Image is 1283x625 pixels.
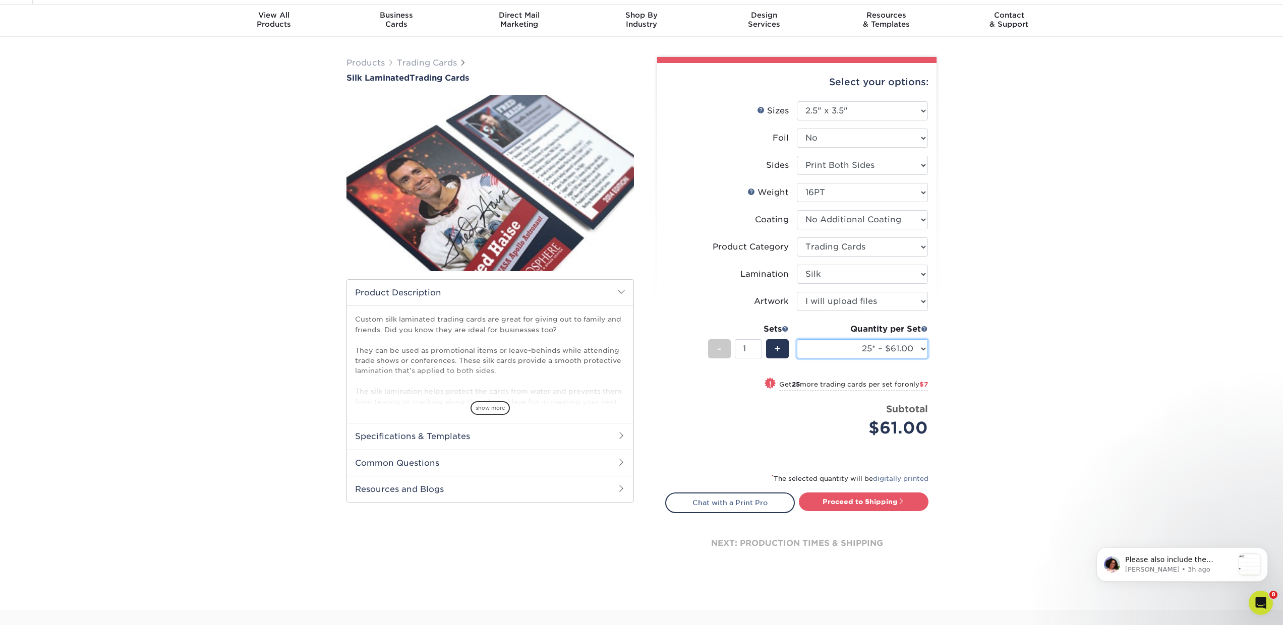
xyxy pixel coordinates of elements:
a: Trading Cards [397,58,457,68]
div: Weight [747,186,789,199]
a: Chat with a Print Pro [665,492,795,513]
a: View AllProducts [213,5,335,37]
iframe: Intercom live chat [1249,591,1273,615]
div: Select your options: [665,63,928,101]
a: Products [346,58,385,68]
span: Resources [825,11,948,20]
div: Product Category [713,241,789,253]
small: The selected quantity will be [772,475,928,482]
div: $61.00 [804,416,928,440]
span: only [905,381,928,388]
div: Coating [755,214,789,226]
a: Shop ByIndustry [580,5,703,37]
div: & Support [948,11,1070,29]
div: Sizes [757,105,789,117]
span: + [774,341,781,356]
div: Marketing [458,11,580,29]
strong: Subtotal [886,403,928,414]
div: next: production times & shipping [665,513,928,574]
div: Artwork [754,295,789,307]
a: Contact& Support [948,5,1070,37]
h2: Product Description [347,280,633,305]
small: Get more trading cards per set for [779,381,928,391]
span: Business [335,11,458,20]
a: BusinessCards [335,5,458,37]
a: Direct MailMarketing [458,5,580,37]
h1: Trading Cards [346,73,634,83]
a: Proceed to Shipping [799,492,928,511]
span: Shop By [580,11,703,20]
span: - [717,341,722,356]
div: Products [213,11,335,29]
div: Foil [773,132,789,144]
div: Industry [580,11,703,29]
h2: Specifications & Templates [347,423,633,449]
h2: Resources and Blogs [347,476,633,502]
span: Design [703,11,825,20]
span: ! [769,379,772,389]
img: Silk Laminated 01 [346,84,634,282]
a: Silk LaminatedTrading Cards [346,73,634,83]
iframe: Intercom notifications message [1081,527,1283,598]
span: Direct Mail [458,11,580,20]
div: Lamination [740,268,789,280]
div: Services [703,11,825,29]
div: Cards [335,11,458,29]
span: show more [471,401,510,415]
a: Resources& Templates [825,5,948,37]
div: Quantity per Set [797,323,928,335]
a: digitally printed [873,475,928,482]
div: Sides [766,159,789,171]
div: Sets [708,323,789,335]
p: Custom silk laminated trading cards are great for giving out to family and friends. Did you know ... [355,314,625,417]
span: 8 [1269,591,1277,599]
span: $7 [919,381,928,388]
h2: Common Questions [347,450,633,476]
div: & Templates [825,11,948,29]
span: View All [213,11,335,20]
a: DesignServices [703,5,825,37]
strong: 25 [792,381,800,388]
span: Silk Laminated [346,73,410,83]
span: Contact [948,11,1070,20]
